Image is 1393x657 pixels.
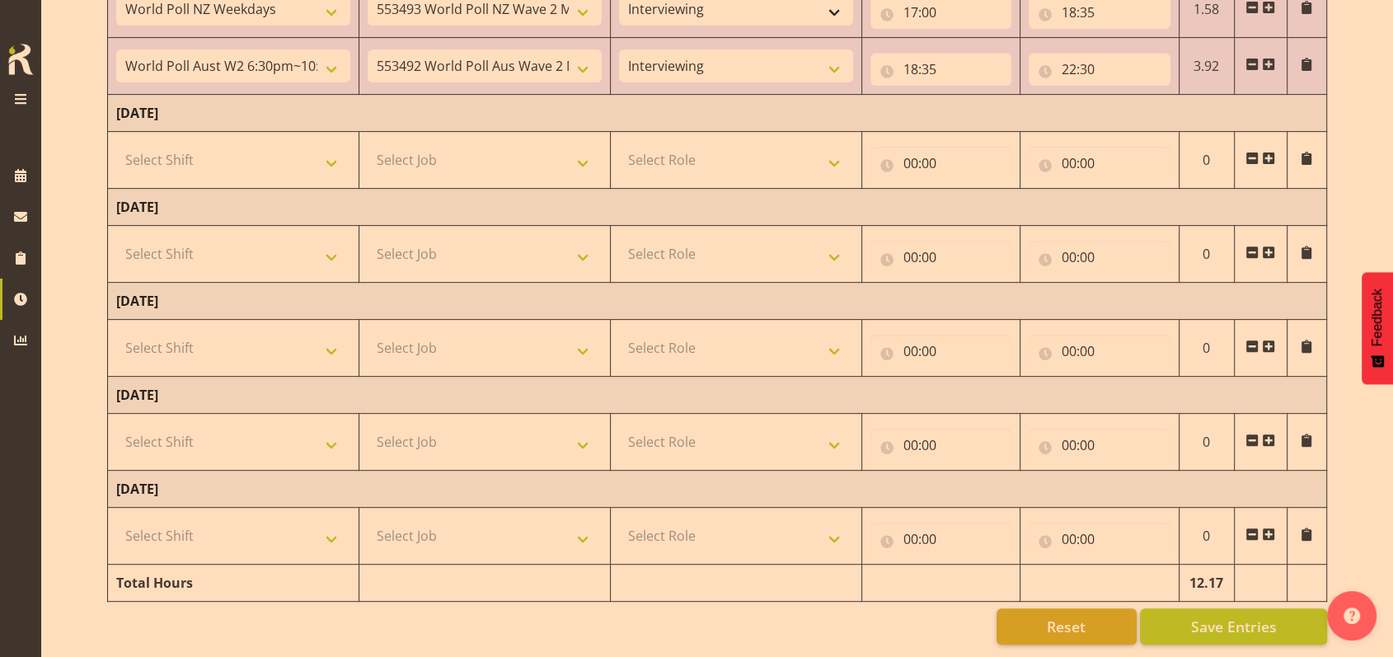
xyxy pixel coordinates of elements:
[870,335,1012,368] input: Click to select...
[1179,414,1234,471] td: 0
[1179,226,1234,283] td: 0
[1029,429,1170,462] input: Click to select...
[1179,565,1234,602] td: 12.17
[108,189,1327,226] td: [DATE]
[108,471,1327,508] td: [DATE]
[1344,608,1360,624] img: help-xxl-2.png
[108,565,359,602] td: Total Hours
[870,523,1012,556] input: Click to select...
[1179,320,1234,377] td: 0
[108,283,1327,320] td: [DATE]
[870,429,1012,462] input: Click to select...
[1029,241,1170,274] input: Click to select...
[870,241,1012,274] input: Click to select...
[108,377,1327,414] td: [DATE]
[4,41,37,77] img: Rosterit icon logo
[870,53,1012,86] input: Click to select...
[108,95,1327,132] td: [DATE]
[1370,289,1385,346] span: Feedback
[1190,616,1276,637] span: Save Entries
[1029,335,1170,368] input: Click to select...
[1029,523,1170,556] input: Click to select...
[870,147,1012,180] input: Click to select...
[1179,508,1234,565] td: 0
[1047,616,1086,637] span: Reset
[1179,132,1234,189] td: 0
[1029,147,1170,180] input: Click to select...
[1140,608,1327,645] button: Save Entries
[1029,53,1170,86] input: Click to select...
[1362,272,1393,384] button: Feedback - Show survey
[1179,38,1234,95] td: 3.92
[997,608,1137,645] button: Reset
